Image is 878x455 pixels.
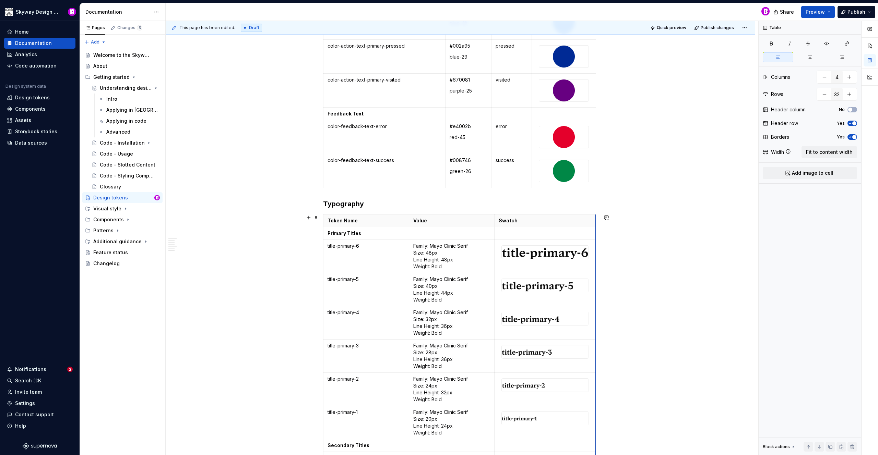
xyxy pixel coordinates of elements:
[801,6,835,18] button: Preview
[100,85,152,91] div: Understanding design tokens
[15,366,46,373] div: Notifications
[328,409,405,416] p: title-primary-1
[4,375,75,386] button: Search ⌘K
[328,442,369,448] strong: Secondary Titles
[93,74,130,81] div: Getting started
[93,249,128,256] div: Feature status
[4,38,75,49] a: Documentation
[413,409,490,436] p: Family: Mayo Clinic Serif Size: 20px Line Height: 24px Weight: Bold
[328,309,405,316] p: title-primary-4
[4,409,75,420] button: Contact support
[701,25,734,30] span: Publish changes
[502,246,589,259] img: ad43141e-ba5c-49c1-b39b-efe86fbbc8d0.png
[4,137,75,148] a: Data sources
[4,386,75,397] a: Invite team
[91,39,99,45] span: Add
[154,195,160,200] img: Bobby Davis
[450,87,487,94] p: purple-25
[4,103,75,114] a: Components
[328,230,361,236] strong: Primary Titles
[648,23,689,33] button: Quick preview
[15,94,50,101] div: Design tokens
[15,106,46,112] div: Components
[89,83,163,94] a: Understanding design tokens
[82,247,163,258] a: Feature status
[450,76,487,83] p: #670081
[763,167,857,179] button: Add image to cell
[771,74,790,81] div: Columns
[413,217,490,224] p: Value
[82,214,163,225] div: Components
[93,260,120,267] div: Changelog
[496,42,527,49] p: pressed
[692,23,737,33] button: Publish changes
[328,217,405,224] p: Token Name
[82,50,163,269] div: Page tree
[15,400,35,407] div: Settings
[4,26,75,37] a: Home
[553,46,575,67] img: 85165b5d-f534-47bf-a83d-eeb88fe9c380.png
[450,134,487,141] p: red-45
[502,345,589,358] img: ea75c7c5-0fb8-4e3f-b47e-ef3c69484a61.png
[4,364,75,375] button: Notifications2
[771,149,784,156] div: Width
[15,128,57,135] div: Storybook stories
[328,76,441,83] p: color-action-text-primary-visited
[780,9,794,15] span: Share
[328,157,441,164] p: color-feedback-text-success
[4,398,75,409] a: Settings
[89,181,163,192] a: Glossary
[502,279,589,292] img: ff8b6c4b-f4d8-4870-8f84-add39708c6d2.png
[106,107,158,113] div: Applying in [GEOGRAPHIC_DATA]
[89,159,163,170] a: Code - Slotted Content
[95,104,163,115] a: Applying in [GEOGRAPHIC_DATA]
[450,123,487,130] p: #e4002b
[179,25,235,30] span: This page has been edited.
[771,134,789,140] div: Borders
[502,412,589,425] img: 08383d40-6517-47d6-8666-c6b54d5f062f.png
[93,238,142,245] div: Additional guidance
[5,84,46,89] div: Design system data
[502,379,589,392] img: 179b3c6d-cb72-425d-9dfb-45c15831bb79.png
[837,134,845,140] label: Yes
[496,123,527,130] p: error
[761,7,770,15] img: Bobby Davis
[413,376,490,403] p: Family: Mayo Clinic Serif Size: 24px Line Height: 32px Weight: Bold
[413,309,490,336] p: Family: Mayo Clinic Serif Size: 32px Line Height: 36px Weight: Bold
[93,194,128,201] div: Design tokens
[792,170,833,176] span: Add image to cell
[806,149,853,156] span: Fit to content width
[413,342,490,370] p: Family: Mayo Clinic Serif Size: 28px Line Height: 36px Weight: Bold
[4,49,75,60] a: Analytics
[15,51,37,58] div: Analytics
[89,170,163,181] a: Code - Styling Components
[137,25,142,30] span: 5
[100,150,133,157] div: Code - Usage
[771,120,798,127] div: Header row
[413,276,490,303] p: Family: Mayo Clinic Serif Size: 40px Line Height: 44px Weight: Bold
[1,4,78,19] button: Skyway Design SystemBobby Davis
[82,50,163,61] a: Welcome to the Skyway Design System!
[15,40,52,47] div: Documentation
[499,217,592,224] p: Swatch
[106,96,117,102] div: Intro
[249,25,259,30] span: Draft
[15,411,54,418] div: Contact support
[802,146,857,158] button: Fit to content width
[15,422,26,429] div: Help
[763,442,796,452] div: Block actions
[100,183,121,190] div: Glossary
[502,312,589,325] img: 1e82e5c1-6ee2-4ccd-88df-f583bb2f9dd4.png
[450,53,487,60] p: blue-29
[16,9,60,15] div: Skyway Design System
[450,168,487,175] p: green-26
[23,443,57,450] svg: Supernova Logo
[771,91,783,98] div: Rows
[657,25,686,30] span: Quick preview
[328,111,364,116] strong: Feedback Text
[4,115,75,126] a: Assets
[838,6,875,18] button: Publish
[93,63,107,70] div: About
[328,342,405,349] p: title-primary-3
[328,376,405,382] p: title-primary-2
